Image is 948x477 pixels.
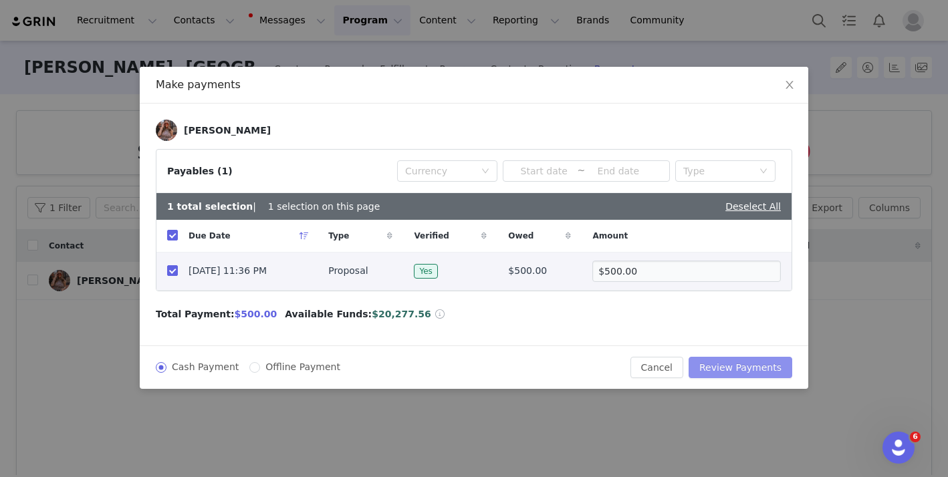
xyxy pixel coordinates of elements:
div: Currency [405,164,475,178]
span: Cash Payment [166,361,244,372]
span: Total Payment: [156,307,235,321]
b: 1 total selection [167,201,253,212]
span: 6 [910,432,921,442]
input: Start date [511,164,577,178]
img: 694f7f40-30fa-48e2-aa45-f20a2e6e4d18--s.jpg [156,120,177,141]
iframe: Intercom live chat [882,432,915,464]
button: Review Payments [689,357,792,378]
span: Proposal [328,264,368,278]
div: [PERSON_NAME] [184,125,271,136]
div: Payables (1) [167,164,233,178]
a: Deselect All [725,201,781,212]
i: icon: down [481,167,489,176]
span: Owed [508,230,534,242]
span: Type [328,230,349,242]
span: $20,277.56 [372,309,431,319]
span: $500.00 [508,264,547,278]
span: Offline Payment [260,361,346,372]
span: Amount [592,230,628,242]
article: Payables [156,149,792,291]
i: icon: down [759,167,767,176]
input: End date [585,164,651,178]
span: [DATE] 11:36 PM [189,264,267,278]
button: Cancel [630,357,683,378]
div: Type [683,164,753,178]
span: $500.00 [235,309,277,319]
span: Available Funds: [285,307,372,321]
span: Verified [414,230,449,242]
span: Due Date [189,230,231,242]
button: Close [771,67,808,104]
span: Yes [414,264,437,279]
a: [PERSON_NAME] [156,120,271,141]
div: Make payments [156,77,792,92]
i: icon: close [784,79,795,90]
div: | 1 selection on this page [167,200,380,214]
